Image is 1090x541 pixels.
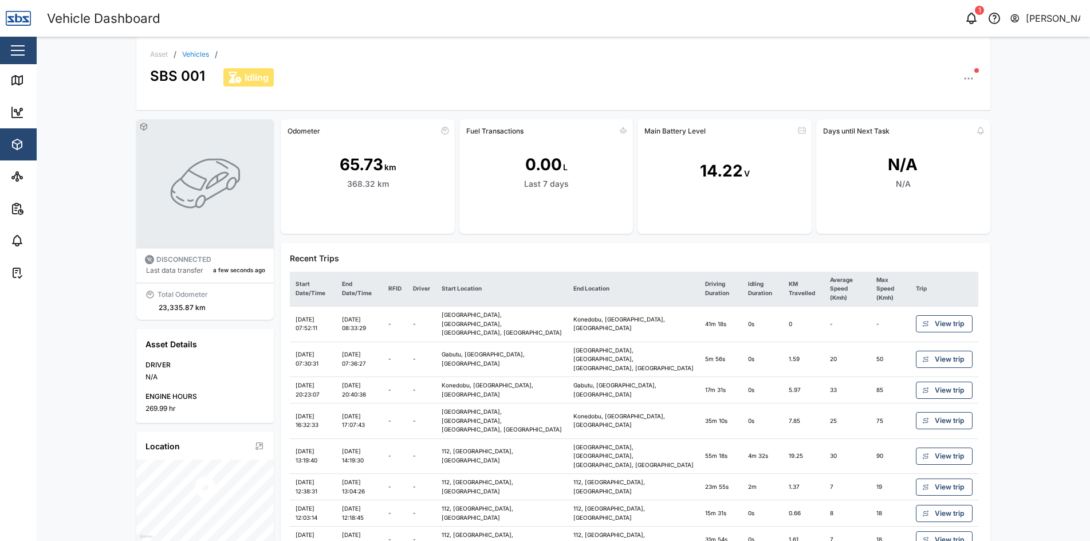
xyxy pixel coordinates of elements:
a: Vehicles [182,51,209,58]
span: View trip [935,448,964,464]
th: Average Speed (Kmh) [824,272,871,307]
span: View trip [935,382,964,398]
td: Konedobu, [GEOGRAPHIC_DATA], [GEOGRAPHIC_DATA] [568,307,699,342]
img: Main Logo [6,6,31,31]
td: 5m 56s [699,342,742,377]
td: 0s [742,500,784,527]
td: 2m [742,474,784,500]
div: Total Odometer [158,289,208,300]
div: Asset [150,51,168,58]
td: 112, [GEOGRAPHIC_DATA], [GEOGRAPHIC_DATA] [568,500,699,527]
td: 7 [824,474,871,500]
div: Main Battery Level [644,127,706,135]
td: - [407,307,436,342]
td: 19.25 [783,438,824,474]
td: 55m 18s [699,438,742,474]
div: Map marker [191,475,219,505]
div: / [215,50,218,58]
td: - [383,342,407,377]
td: [DATE] 20:40:38 [336,377,383,403]
td: 15m 31s [699,500,742,527]
div: 23,335.87 km [159,303,206,313]
td: - [407,377,436,403]
th: Driving Duration [699,272,742,307]
div: 368.32 km [347,178,389,190]
td: - [383,500,407,527]
td: - [871,307,910,342]
div: Odometer [288,127,320,135]
td: [DATE] 16:32:33 [290,403,336,439]
td: 112, [GEOGRAPHIC_DATA], [GEOGRAPHIC_DATA] [568,474,699,500]
td: 17m 31s [699,377,742,403]
td: 112, [GEOGRAPHIC_DATA], [GEOGRAPHIC_DATA] [436,500,568,527]
div: Assets [30,138,65,151]
img: VEHICLE photo [168,147,242,220]
td: - [407,403,436,439]
div: Last data transfer [146,265,203,276]
td: 0s [742,342,784,377]
td: [DATE] 07:30:31 [290,342,336,377]
div: a few seconds ago [213,266,265,275]
td: [GEOGRAPHIC_DATA], [GEOGRAPHIC_DATA], [GEOGRAPHIC_DATA], [GEOGRAPHIC_DATA] [436,307,568,342]
td: 0 [783,307,824,342]
td: - [383,307,407,342]
div: DRIVER [145,360,265,371]
div: 269.99 hr [145,403,265,414]
td: 0.66 [783,500,824,527]
td: [DATE] 12:03:14 [290,500,336,527]
th: Idling Duration [742,272,784,307]
td: 0s [742,307,784,342]
div: N/A [888,152,918,177]
div: Vehicle Dashboard [47,9,160,29]
td: 1.59 [783,342,824,377]
td: [DATE] 14:19:30 [336,438,383,474]
th: Trip [910,272,978,307]
td: [DATE] 20:23:07 [290,377,336,403]
td: [GEOGRAPHIC_DATA], [GEOGRAPHIC_DATA], [GEOGRAPHIC_DATA], [GEOGRAPHIC_DATA] [568,438,699,474]
td: - [407,474,436,500]
td: 4m 32s [742,438,784,474]
td: [DATE] 07:36:27 [336,342,383,377]
td: 19 [871,474,910,500]
span: View trip [935,351,964,367]
div: Days until Next Task [823,127,890,135]
a: View trip [916,351,972,368]
div: ENGINE HOURS [145,391,265,402]
span: View trip [935,316,964,332]
div: Alarms [30,234,65,247]
div: Sites [30,170,57,183]
a: View trip [916,505,972,522]
td: - [824,307,871,342]
td: 8 [824,500,871,527]
td: [DATE] 12:38:31 [290,474,336,500]
td: Konedobu, [GEOGRAPHIC_DATA], [GEOGRAPHIC_DATA] [436,377,568,403]
td: 23m 55s [699,474,742,500]
th: Start Date/Time [290,272,336,307]
td: - [383,377,407,403]
td: 0s [742,403,784,439]
td: - [407,342,436,377]
th: End Date/Time [336,272,383,307]
td: 5.97 [783,377,824,403]
div: SBS 001 [150,58,205,87]
div: Fuel Transactions [466,127,524,135]
td: Gabutu, [GEOGRAPHIC_DATA], [GEOGRAPHIC_DATA] [436,342,568,377]
td: 90 [871,438,910,474]
th: Start Location [436,272,568,307]
td: - [383,438,407,474]
td: Konedobu, [GEOGRAPHIC_DATA], [GEOGRAPHIC_DATA] [568,403,699,439]
td: [GEOGRAPHIC_DATA], [GEOGRAPHIC_DATA], [GEOGRAPHIC_DATA], [GEOGRAPHIC_DATA] [568,342,699,377]
th: KM Travelled [783,272,824,307]
td: 112, [GEOGRAPHIC_DATA], [GEOGRAPHIC_DATA] [436,474,568,500]
div: 65.73 [340,152,383,177]
td: 50 [871,342,910,377]
div: Recent Trips [290,252,981,265]
div: Map [30,74,56,87]
td: 25 [824,403,871,439]
td: 75 [871,403,910,439]
td: 0s [742,377,784,403]
th: Driver [407,272,436,307]
th: Max Speed (Kmh) [871,272,910,307]
div: V [744,167,750,180]
td: - [383,474,407,500]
